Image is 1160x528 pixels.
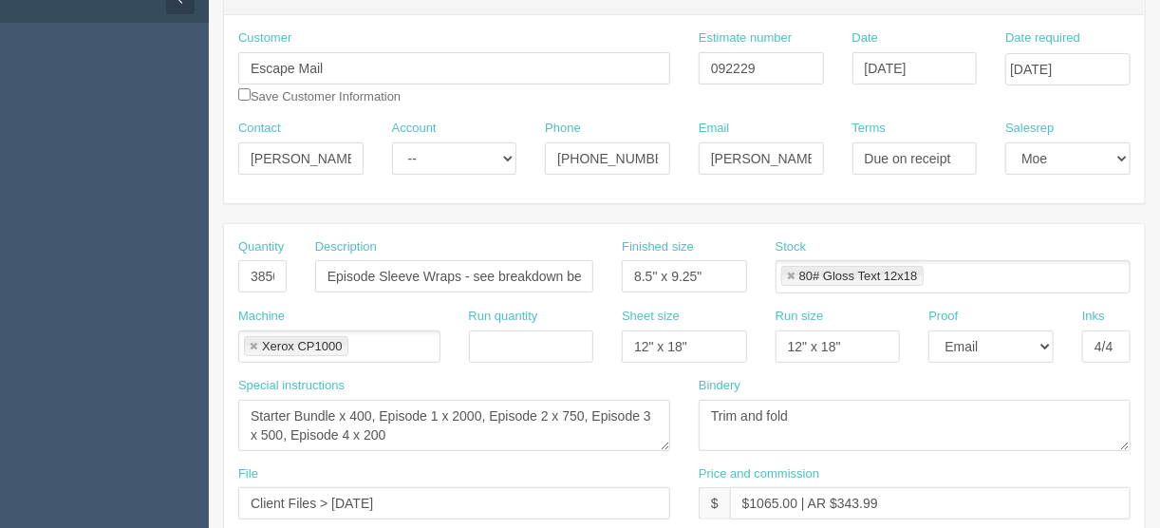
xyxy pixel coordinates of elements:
div: 80# Gloss Text 12x18 [799,270,918,282]
label: Account [392,120,437,138]
label: Salesrep [1005,120,1054,138]
label: Proof [928,308,958,326]
label: Inks [1082,308,1105,326]
div: Xerox CP1000 [262,340,343,352]
label: Run size [776,308,824,326]
label: Date required [1005,29,1080,47]
label: Terms [852,120,886,138]
label: Customer [238,29,291,47]
div: $ [699,487,730,519]
label: Bindery [699,377,740,395]
textarea: Pages 1-12 are the outsides, page 13 is the inside (same for all) [238,400,670,451]
label: Contact [238,120,281,138]
label: Email [699,120,730,138]
label: Date [852,29,878,47]
label: Description [315,238,377,256]
label: Phone [545,120,581,138]
label: Run quantity [469,308,538,326]
textarea: Trim and Fold [699,400,1131,451]
label: File [238,465,258,483]
label: Estimate number [699,29,792,47]
label: Finished size [622,238,694,256]
label: Special instructions [238,377,345,395]
label: Stock [776,238,807,256]
label: Machine [238,308,285,326]
input: Enter customer name [238,52,670,85]
div: Save Customer Information [238,29,670,105]
label: Price and commission [699,465,819,483]
label: Sheet size [622,308,680,326]
label: Quantity [238,238,284,256]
